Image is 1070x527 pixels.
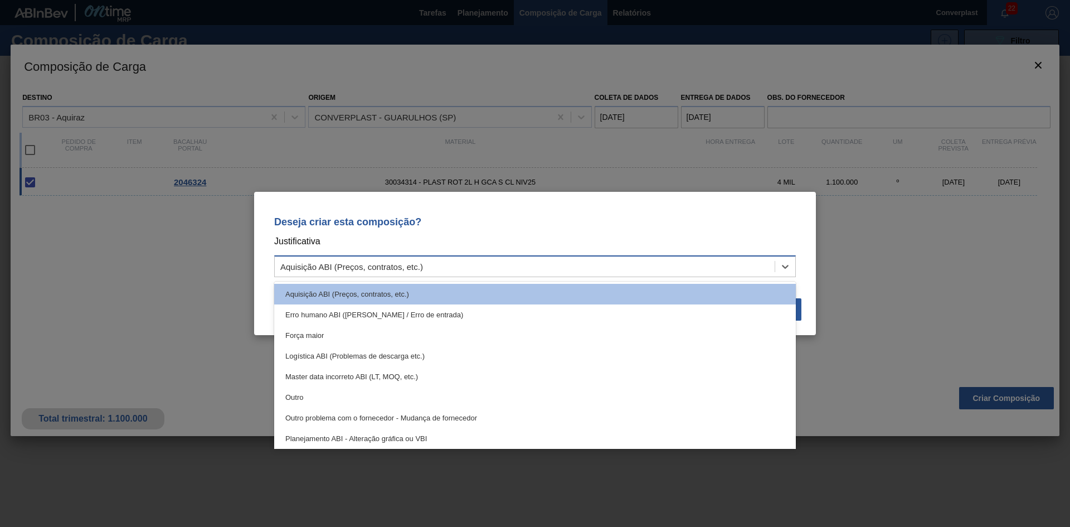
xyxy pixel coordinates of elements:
[274,346,796,366] div: Logística ABI (Problemas de descarga etc.)
[274,428,796,449] div: Planejamento ABI - Alteração gráfica ou VBI
[274,325,796,346] div: Força maior
[274,366,796,387] div: Master data incorreto ABI (LT, MOQ, etc.)
[274,216,421,228] font: Deseja criar esta composição?
[274,387,796,408] div: Outro
[274,304,796,325] div: Erro humano ABI ([PERSON_NAME] / Erro de entrada)
[280,262,423,272] font: Aquisição ABI (Preços, contratos, etc.)
[274,284,796,304] div: Aquisição ABI (Preços, contratos, etc.)
[274,236,320,246] font: Justificativa
[274,408,796,428] div: Outro problema com o fornecedor - Mudança de fornecedor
